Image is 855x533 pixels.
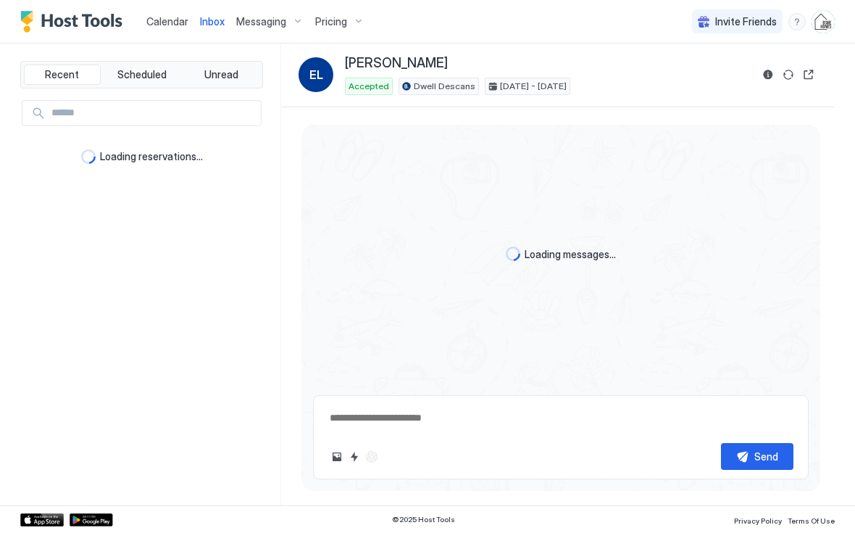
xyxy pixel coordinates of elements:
input: Input Field [46,101,261,125]
button: Sync reservation [780,66,797,83]
span: EL [309,66,323,83]
button: Open reservation [800,66,817,83]
a: Google Play Store [70,513,113,526]
span: Loading messages... [525,248,616,261]
div: loading [506,247,520,261]
div: tab-group [20,61,263,88]
a: App Store [20,513,64,526]
span: Dwell Descans [414,80,475,93]
a: Terms Of Use [788,512,835,527]
a: Privacy Policy [734,512,782,527]
button: Scheduled [104,65,180,85]
span: Accepted [349,80,389,93]
div: Send [754,449,778,464]
div: menu [788,13,806,30]
span: Privacy Policy [734,516,782,525]
span: Terms Of Use [788,516,835,525]
button: Recent [24,65,101,85]
span: Unread [204,68,238,81]
span: Scheduled [117,68,167,81]
button: Quick reply [346,448,363,466]
span: [PERSON_NAME] [345,55,448,72]
div: User profile [812,10,835,33]
span: Inbox [200,15,225,28]
span: Invite Friends [715,15,777,28]
span: Calendar [146,15,188,28]
button: Send [721,443,793,470]
span: Pricing [315,15,347,28]
span: Messaging [236,15,286,28]
button: Upload image [328,448,346,466]
span: © 2025 Host Tools [392,515,455,524]
div: loading [81,149,96,164]
button: Reservation information [759,66,777,83]
button: Unread [183,65,259,85]
a: Host Tools Logo [20,11,129,33]
a: Calendar [146,14,188,29]
span: [DATE] - [DATE] [500,80,567,93]
a: Inbox [200,14,225,29]
span: Recent [45,68,79,81]
span: Loading reservations... [100,150,203,163]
